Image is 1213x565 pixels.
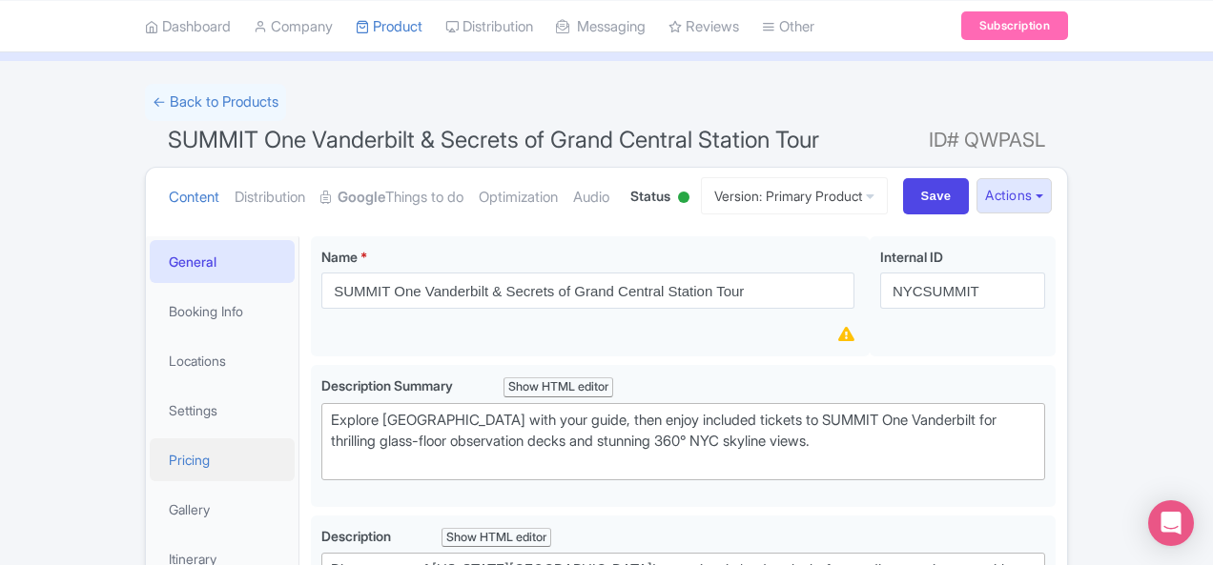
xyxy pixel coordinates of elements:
[630,186,670,206] span: Status
[320,168,463,228] a: GoogleThings to do
[977,178,1052,213] button: Actions
[1148,500,1194,546] div: Open Intercom Messenger
[674,184,693,213] div: Active
[150,240,295,283] a: General
[701,177,888,214] a: Version: Primary Product
[145,84,286,121] a: ← Back to Products
[321,249,358,265] span: Name
[150,438,295,481] a: Pricing
[150,488,295,531] a: Gallery
[929,121,1045,159] span: ID# QWPASL
[150,389,295,432] a: Settings
[504,377,613,397] div: Show HTML editor
[321,528,394,544] span: Description
[573,168,609,228] a: Audio
[235,168,305,228] a: Distribution
[338,187,385,209] strong: Google
[150,290,295,333] a: Booking Info
[479,168,558,228] a: Optimization
[903,178,970,214] input: Save
[961,11,1068,40] a: Subscription
[331,410,1036,474] div: Explore [GEOGRAPHIC_DATA] with your guide, then enjoy included tickets to SUMMIT One Vanderbilt f...
[169,168,219,228] a: Content
[321,377,456,393] span: Description Summary
[150,339,295,382] a: Locations
[880,249,943,265] span: Internal ID
[168,126,819,153] span: SUMMIT One Vanderbilt & Secrets of Grand Central Station Tour
[442,528,551,548] div: Show HTML editor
